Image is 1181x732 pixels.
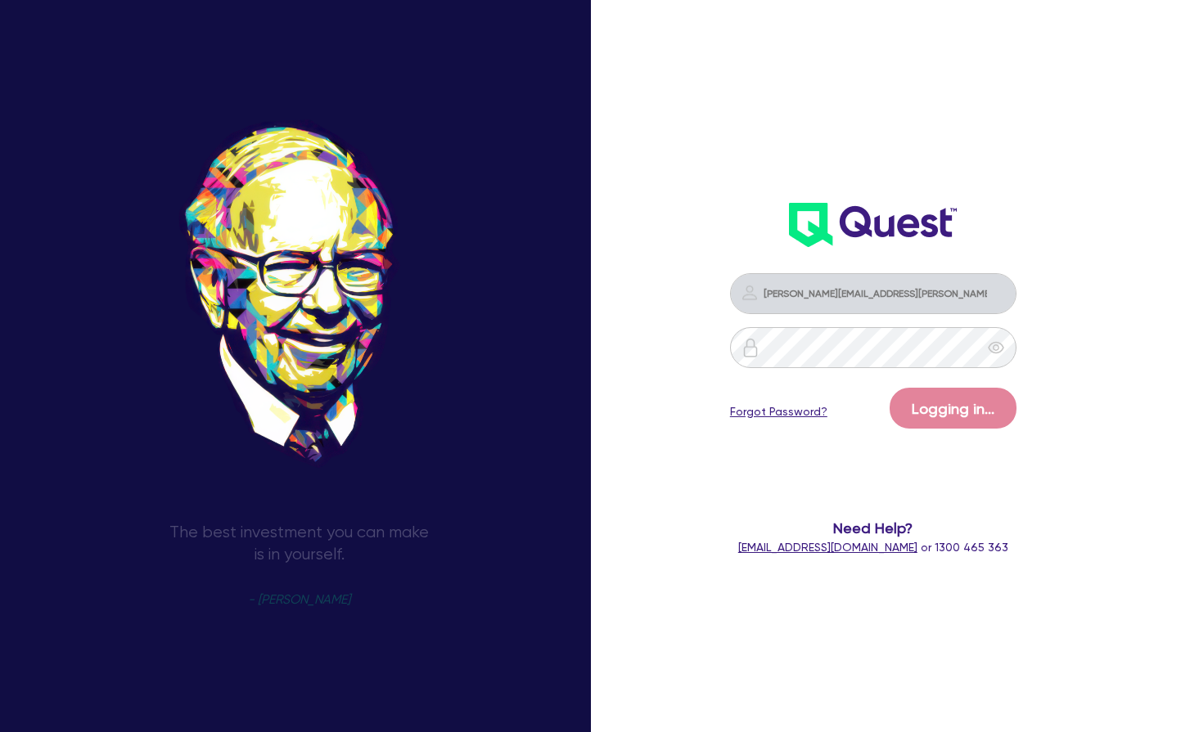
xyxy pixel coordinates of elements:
[738,541,1008,554] span: or 1300 465 363
[741,338,760,357] img: icon-password
[890,388,1016,429] button: Logging in...
[730,403,827,420] a: Forgot Password?
[722,517,1025,539] span: Need Help?
[730,273,1016,314] input: Email address
[738,541,917,554] a: [EMAIL_ADDRESS][DOMAIN_NAME]
[789,203,957,247] img: wH2k97JdezQIQAAAABJRU5ErkJggg==
[248,594,350,606] span: - [PERSON_NAME]
[740,283,760,303] img: icon-password
[988,339,1004,356] span: eye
